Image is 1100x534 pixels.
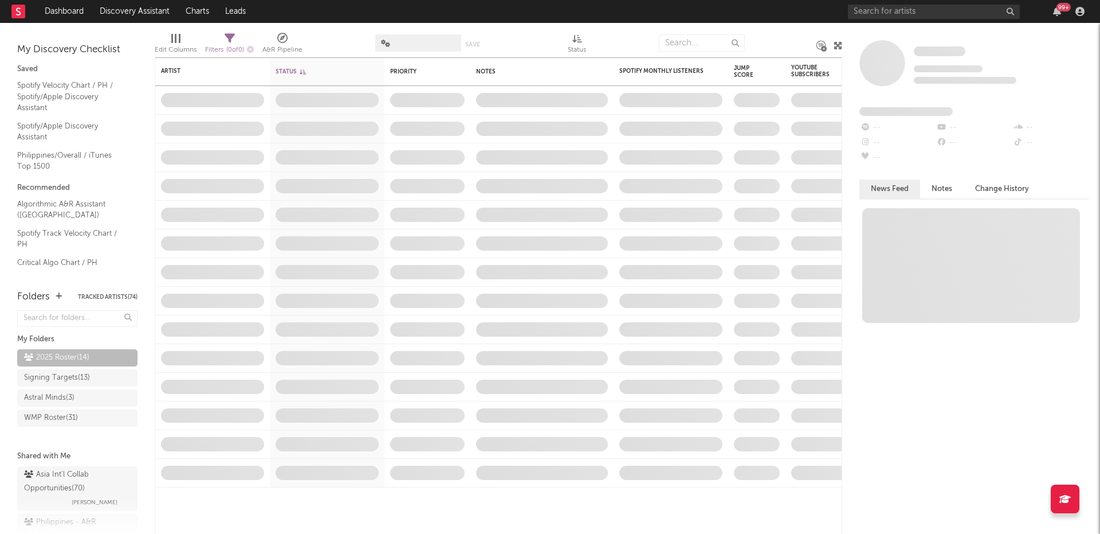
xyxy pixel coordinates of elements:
a: Asia Int'l Collab Opportunities(70)[PERSON_NAME] [17,466,137,511]
a: Some Artist [914,46,965,57]
div: Shared with Me [17,450,137,463]
button: 99+ [1053,7,1061,16]
button: Change History [964,180,1040,198]
div: 2025 Roster ( 14 ) [24,351,89,365]
div: -- [859,120,936,135]
span: Fans Added by Platform [859,107,953,116]
span: 0 fans last week [914,77,1016,84]
div: Filters [205,43,254,57]
div: WMP Roster ( 31 ) [24,411,78,425]
span: [PERSON_NAME] [72,496,117,509]
a: 2025 Roster(14) [17,349,137,367]
input: Search for folders... [17,310,137,327]
a: Critical Algo Chart / PH [17,256,126,269]
a: Astral Minds(3) [17,389,137,407]
div: My Discovery Checklist [17,43,137,57]
span: ( 0 of 0 ) [226,47,244,53]
div: Artist [161,68,247,75]
button: Notes [920,180,964,198]
div: Status [276,68,350,75]
div: -- [936,135,1012,150]
div: Astral Minds ( 3 ) [24,391,74,405]
div: -- [859,135,936,150]
div: Jump Score [734,65,763,79]
div: Spotify Monthly Listeners [619,68,705,75]
div: -- [1012,135,1089,150]
div: 99 + [1056,3,1071,11]
a: Spotify Track Velocity Chart / PH [17,227,126,251]
button: News Feed [859,180,920,198]
span: Tracking Since: [DATE] [914,65,983,72]
div: YouTube Subscribers [791,64,831,78]
div: My Folders [17,333,137,346]
div: Filters(0 of 0) [205,29,254,62]
div: Saved [17,63,137,76]
a: Algorithmic A&R Assistant ([GEOGRAPHIC_DATA]) [17,198,126,221]
a: Signing Targets(13) [17,369,137,387]
button: Save [465,41,480,48]
a: Spotify/Apple Discovery Assistant [17,120,126,143]
a: Spotify Velocity Chart / PH / Spotify/Apple Discovery Assistant [17,79,126,114]
input: Search for artists [848,5,1020,19]
span: Some Artist [914,46,965,56]
input: Search... [659,34,745,52]
div: -- [1012,120,1089,135]
div: Recommended [17,181,137,195]
div: Edit Columns [155,29,197,62]
button: Tracked Artists(74) [78,294,137,300]
div: -- [859,150,936,165]
a: Philippines/Overall / iTunes Top 1500 [17,149,126,173]
div: -- [936,120,1012,135]
div: Notes [476,68,591,75]
div: Asia Int'l Collab Opportunities ( 70 ) [24,468,128,496]
div: Priority [390,68,436,75]
div: A&R Pipeline [262,43,302,57]
a: WMP Roster(31) [17,410,137,427]
div: A&R Pipeline [262,29,302,62]
div: Status [568,43,586,57]
div: Status [568,29,586,62]
div: Signing Targets ( 13 ) [24,371,90,385]
div: Edit Columns [155,43,197,57]
div: Folders [17,290,50,304]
